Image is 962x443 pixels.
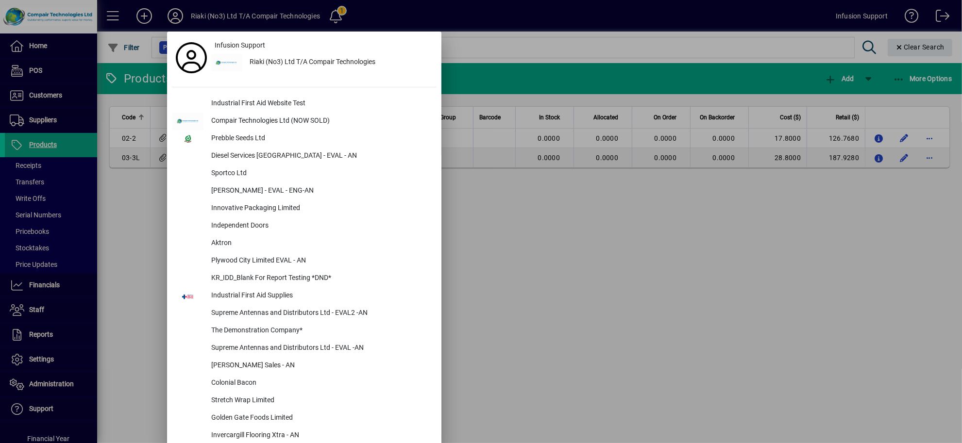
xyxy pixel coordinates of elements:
[203,113,437,130] div: Compair Technologies Ltd (NOW SOLD)
[203,270,437,287] div: KR_IDD_Blank For Report Testing *DND*
[203,375,437,392] div: Colonial Bacon
[203,130,437,148] div: Prebble Seeds Ltd
[172,392,437,410] button: Stretch Wrap Limited
[172,165,437,182] button: Sportco Ltd
[172,322,437,340] button: The Demonstration Company*
[172,182,437,200] button: [PERSON_NAME] - EVAL - ENG-AN
[172,95,437,113] button: Industrial First Aid Website Test
[203,200,437,217] div: Innovative Packaging Limited
[203,148,437,165] div: Diesel Services [GEOGRAPHIC_DATA] - EVAL - AN
[172,49,211,66] a: Profile
[203,165,437,182] div: Sportco Ltd
[172,410,437,427] button: Golden Gate Foods Limited
[203,95,437,113] div: Industrial First Aid Website Test
[203,182,437,200] div: [PERSON_NAME] - EVAL - ENG-AN
[172,340,437,357] button: Supreme Antennas and Distributors Ltd - EVAL -AN
[203,287,437,305] div: Industrial First Aid Supplies
[172,357,437,375] button: [PERSON_NAME] Sales - AN
[172,113,437,130] button: Compair Technologies Ltd (NOW SOLD)
[172,130,437,148] button: Prebble Seeds Ltd
[203,410,437,427] div: Golden Gate Foods Limited
[172,252,437,270] button: Plywood City Limited EVAL - AN
[211,36,437,54] a: Infusion Support
[172,235,437,252] button: Aktron
[203,217,437,235] div: Independent Doors
[172,375,437,392] button: Colonial Bacon
[215,40,265,50] span: Infusion Support
[172,217,437,235] button: Independent Doors
[172,305,437,322] button: Supreme Antennas and Distributors Ltd - EVAL2 -AN
[172,148,437,165] button: Diesel Services [GEOGRAPHIC_DATA] - EVAL - AN
[203,235,437,252] div: Aktron
[203,322,437,340] div: The Demonstration Company*
[172,270,437,287] button: KR_IDD_Blank For Report Testing *DND*
[203,252,437,270] div: Plywood City Limited EVAL - AN
[172,287,437,305] button: Industrial First Aid Supplies
[242,54,437,71] div: Riaki (No3) Ltd T/A Compair Technologies
[211,54,437,71] button: Riaki (No3) Ltd T/A Compair Technologies
[203,305,437,322] div: Supreme Antennas and Distributors Ltd - EVAL2 -AN
[203,340,437,357] div: Supreme Antennas and Distributors Ltd - EVAL -AN
[172,200,437,217] button: Innovative Packaging Limited
[203,392,437,410] div: Stretch Wrap Limited
[203,357,437,375] div: [PERSON_NAME] Sales - AN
